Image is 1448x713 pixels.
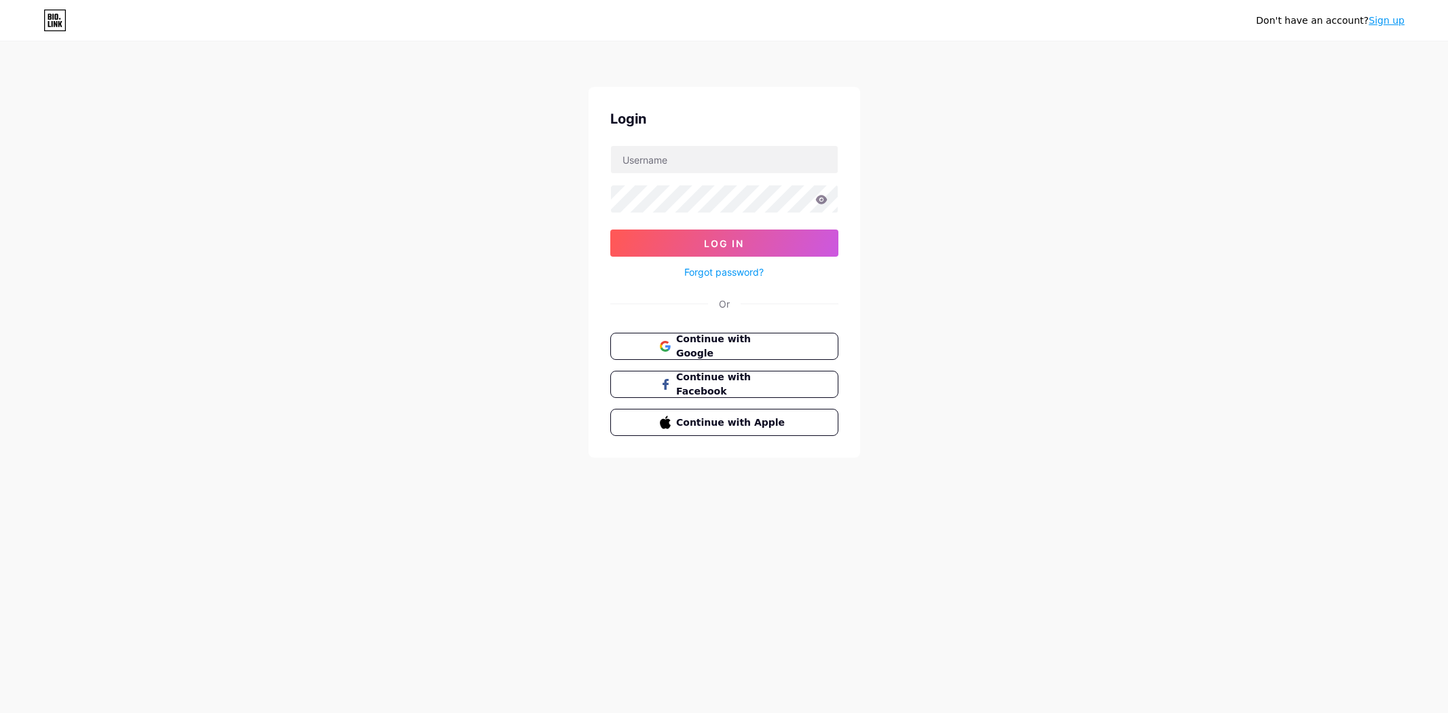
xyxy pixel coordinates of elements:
[610,230,838,257] button: Log In
[610,371,838,398] button: Continue with Facebook
[684,265,764,279] a: Forgot password?
[676,416,788,430] span: Continue with Apple
[1369,15,1405,26] a: Sign up
[1256,14,1405,28] div: Don't have an account?
[676,370,788,399] span: Continue with Facebook
[676,332,788,361] span: Continue with Google
[719,297,730,311] div: Or
[611,146,838,173] input: Username
[610,409,838,436] button: Continue with Apple
[610,333,838,360] button: Continue with Google
[704,238,744,249] span: Log In
[610,109,838,129] div: Login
